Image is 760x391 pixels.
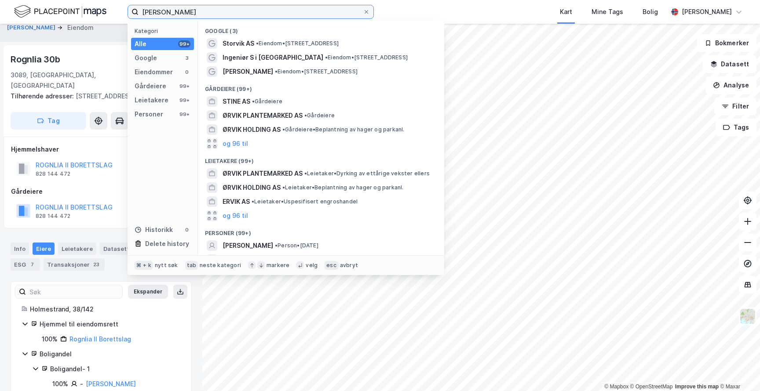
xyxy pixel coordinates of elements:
[11,112,86,130] button: Tag
[135,95,168,105] div: Leietakere
[223,124,281,135] span: ØRVIK HOLDING AS
[223,138,248,149] button: og 96 til
[198,79,444,94] div: Gårdeiere (99+)
[44,258,105,271] div: Transaksjoner
[155,262,178,269] div: nytt søk
[91,260,101,269] div: 23
[40,319,181,329] div: Hjemmel til eiendomsrett
[223,168,303,179] span: ØRVIK PLANTEMARKED AS
[223,196,250,207] span: ERVIK AS
[50,364,181,374] div: Boligandel - 1
[560,7,572,17] div: Kart
[282,184,404,191] span: Leietaker • Beplantning av hager og parkanl.
[223,254,273,265] span: [PERSON_NAME]
[11,52,62,66] div: Rognlia 30b
[100,243,133,255] div: Datasett
[36,170,70,177] div: 828 144 472
[252,198,254,205] span: •
[86,380,136,387] a: [PERSON_NAME]
[135,53,157,63] div: Google
[716,349,760,391] div: Kontrollprogram for chat
[7,23,57,32] button: [PERSON_NAME]
[26,285,122,298] input: Søk
[325,54,328,61] span: •
[67,22,94,33] div: Eiendom
[178,83,190,90] div: 99+
[11,70,137,91] div: 3089, [GEOGRAPHIC_DATA], [GEOGRAPHIC_DATA]
[304,170,430,177] span: Leietaker • Dyrking av ettårige vekster ellers
[282,184,285,191] span: •
[275,68,358,75] span: Eiendom • [STREET_ADDRESS]
[11,243,29,255] div: Info
[304,112,307,119] span: •
[282,126,285,133] span: •
[223,38,254,49] span: Storvik AS
[223,52,323,63] span: Ingeniør S i [GEOGRAPHIC_DATA]
[30,304,181,315] div: Holmestrand, 38/142
[139,5,363,18] input: Søk på adresse, matrikkel, gårdeiere, leietakere eller personer
[223,240,273,251] span: [PERSON_NAME]
[275,242,278,249] span: •
[80,379,83,389] div: -
[11,92,76,100] span: Tilhørende adresser:
[135,67,173,77] div: Eiendommer
[604,384,628,390] a: Mapbox
[716,349,760,391] iframe: Chat Widget
[643,7,658,17] div: Bolig
[630,384,673,390] a: OpenStreetMap
[36,213,70,220] div: 828 144 472
[11,144,191,155] div: Hjemmelshaver
[223,66,273,77] span: [PERSON_NAME]
[682,7,732,17] div: [PERSON_NAME]
[304,170,307,177] span: •
[69,335,131,343] a: Rognlia II Borettslag
[135,28,194,34] div: Kategori
[135,224,173,235] div: Historikk
[223,210,248,221] button: og 96 til
[58,243,96,255] div: Leietakere
[183,54,190,62] div: 3
[252,198,358,205] span: Leietaker • Uspesifisert engroshandel
[223,96,250,107] span: STINE AS
[183,69,190,76] div: 0
[275,242,318,249] span: Person • [DATE]
[739,308,756,325] img: Z
[340,262,358,269] div: avbryt
[252,98,282,105] span: Gårdeiere
[705,76,756,94] button: Analyse
[675,384,719,390] a: Improve this map
[256,40,259,47] span: •
[33,243,55,255] div: Eiere
[282,126,405,133] span: Gårdeiere • Beplantning av hager og parkanl.
[198,223,444,239] div: Personer (99+)
[716,119,756,136] button: Tags
[14,4,106,19] img: logo.f888ab2527a4732fd821a326f86c7f29.svg
[697,34,756,52] button: Bokmerker
[52,379,68,389] div: 100%
[11,186,191,197] div: Gårdeiere
[135,109,163,119] div: Personer
[256,40,339,47] span: Eiendom • [STREET_ADDRESS]
[128,285,168,299] button: Ekspander
[178,111,190,118] div: 99+
[252,98,255,105] span: •
[223,182,281,193] span: ØRVIK HOLDING AS
[198,21,444,36] div: Google (3)
[325,261,338,270] div: esc
[28,260,37,269] div: 7
[135,261,153,270] div: ⌘ + k
[306,262,318,269] div: velg
[325,54,408,61] span: Eiendom • [STREET_ADDRESS]
[275,68,278,75] span: •
[198,151,444,167] div: Leietakere (99+)
[178,97,190,104] div: 99+
[11,258,40,271] div: ESG
[703,55,756,73] button: Datasett
[592,7,623,17] div: Mine Tags
[200,262,241,269] div: neste kategori
[223,110,303,121] span: ØRVIK PLANTEMARKED AS
[267,262,289,269] div: markere
[42,334,58,344] div: 100%
[11,91,185,101] div: [STREET_ADDRESS]
[304,112,335,119] span: Gårdeiere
